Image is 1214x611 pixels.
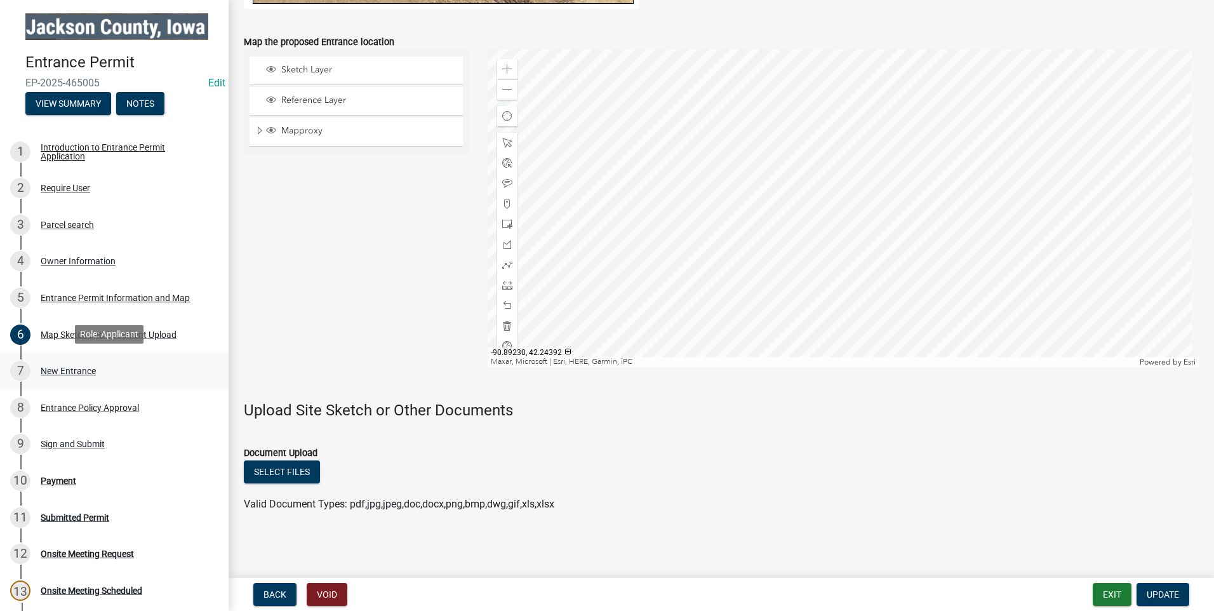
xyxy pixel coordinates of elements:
div: 8 [10,398,30,418]
div: Onsite Meeting Request [41,549,134,558]
div: Sketch Layer [264,64,458,77]
div: 7 [10,361,30,381]
div: 4 [10,251,30,271]
div: Payment [41,476,76,485]
div: Parcel search [41,220,94,229]
ul: Layer List [248,53,464,151]
span: Valid Document Types: pdf,jpg,jpeg,doc,docx,png,bmp,dwg,gif,xls,xlsx [244,498,554,510]
button: Void [307,583,347,606]
li: Reference Layer [250,87,463,116]
div: Entrance Permit Information and Map [41,293,190,302]
div: 5 [10,288,30,308]
div: Require User [41,184,90,192]
button: Exit [1093,583,1131,606]
div: Mapproxy [264,125,458,138]
div: 6 [10,325,30,345]
h4: Entrance Permit [25,53,218,72]
div: Powered by [1137,357,1199,367]
div: Zoom in [497,59,517,79]
label: Map the proposed Entrance location [244,38,394,47]
div: 1 [10,142,30,162]
div: Role: Applicant [75,325,143,344]
button: Update [1137,583,1189,606]
div: Find my location [497,106,517,126]
span: Sketch Layer [278,64,458,76]
div: Entrance Policy Approval [41,403,139,412]
h4: Upload Site Sketch or Other Documents [244,401,1199,420]
div: 11 [10,507,30,528]
span: Back [263,589,286,600]
wm-modal-confirm: Edit Application Number [208,77,225,89]
div: Onsite Meeting Scheduled [41,586,142,595]
div: Maxar, Microsoft | Esri, HERE, Garmin, iPC [488,357,1137,367]
span: EP-2025-465005 [25,77,203,89]
div: Introduction to Entrance Permit Application [41,143,208,161]
label: Document Upload [244,449,317,458]
a: Esri [1184,358,1196,366]
a: Edit [208,77,225,89]
wm-modal-confirm: Notes [116,99,164,109]
div: 2 [10,178,30,198]
span: Mapproxy [278,125,458,137]
span: Reference Layer [278,95,458,106]
span: Expand [255,125,264,138]
span: Update [1147,589,1179,600]
div: Zoom out [497,79,517,100]
div: 12 [10,544,30,564]
li: Sketch Layer [250,57,463,85]
div: 13 [10,581,30,601]
div: Map Sketch and Document Upload [41,330,177,339]
button: Notes [116,92,164,115]
wm-modal-confirm: Summary [25,99,111,109]
div: New Entrance [41,366,96,375]
div: Owner Information [41,257,116,265]
div: 9 [10,434,30,454]
div: Reference Layer [264,95,458,107]
button: Select files [244,460,320,483]
div: Submitted Permit [41,513,109,522]
li: Mapproxy [250,117,463,147]
div: 3 [10,215,30,235]
div: 10 [10,471,30,491]
button: View Summary [25,92,111,115]
button: Back [253,583,297,606]
div: Sign and Submit [41,440,105,448]
img: Jackson County, Iowa [25,13,208,40]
